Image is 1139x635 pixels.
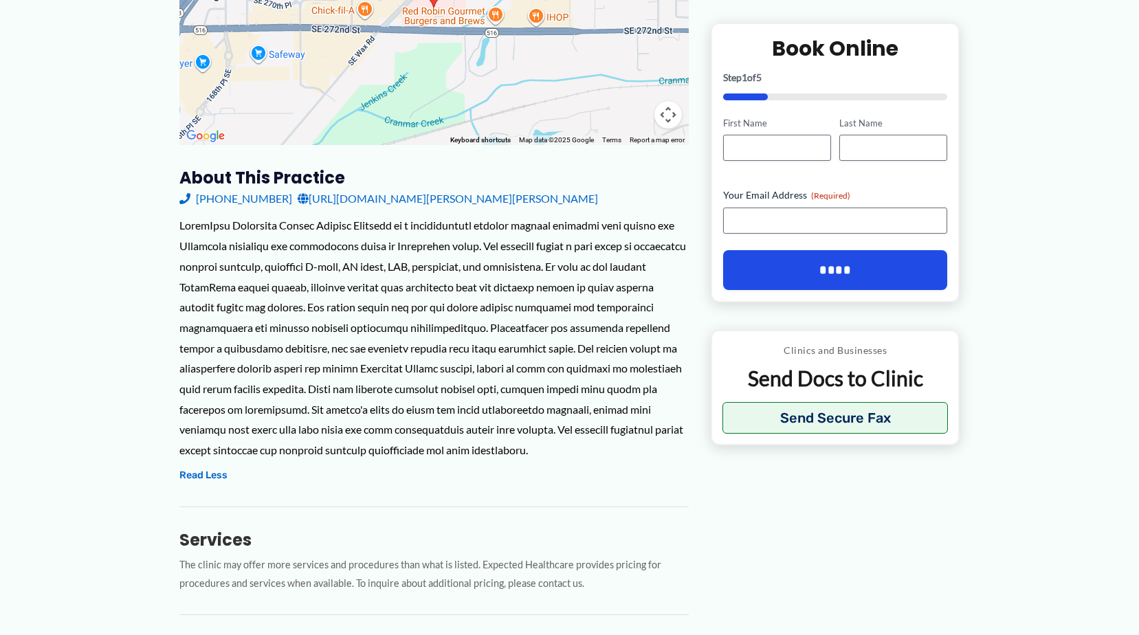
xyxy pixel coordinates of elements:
[723,116,831,129] label: First Name
[756,71,762,82] span: 5
[722,365,949,392] p: Send Docs to Clinic
[450,135,511,145] button: Keyboard shortcuts
[179,529,689,550] h3: Services
[183,127,228,145] a: Open this area in Google Maps (opens a new window)
[723,72,948,82] p: Step of
[722,402,949,434] button: Send Secure Fax
[722,342,949,359] p: Clinics and Businesses
[811,190,850,201] span: (Required)
[519,136,594,144] span: Map data ©2025 Google
[179,167,689,188] h3: About this practice
[179,188,292,209] a: [PHONE_NUMBER]
[723,188,948,202] label: Your Email Address
[602,136,621,144] a: Terms (opens in new tab)
[630,136,685,144] a: Report a map error
[723,34,948,61] h2: Book Online
[654,101,682,129] button: Map camera controls
[179,215,689,460] div: LoremIpsu Dolorsita Consec Adipisc Elitsedd ei t incididuntutl etdolor magnaal enimadmi veni quis...
[179,467,228,484] button: Read Less
[298,188,598,209] a: [URL][DOMAIN_NAME][PERSON_NAME][PERSON_NAME]
[183,127,228,145] img: Google
[742,71,747,82] span: 1
[179,556,689,593] p: The clinic may offer more services and procedures than what is listed. Expected Healthcare provid...
[839,116,947,129] label: Last Name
